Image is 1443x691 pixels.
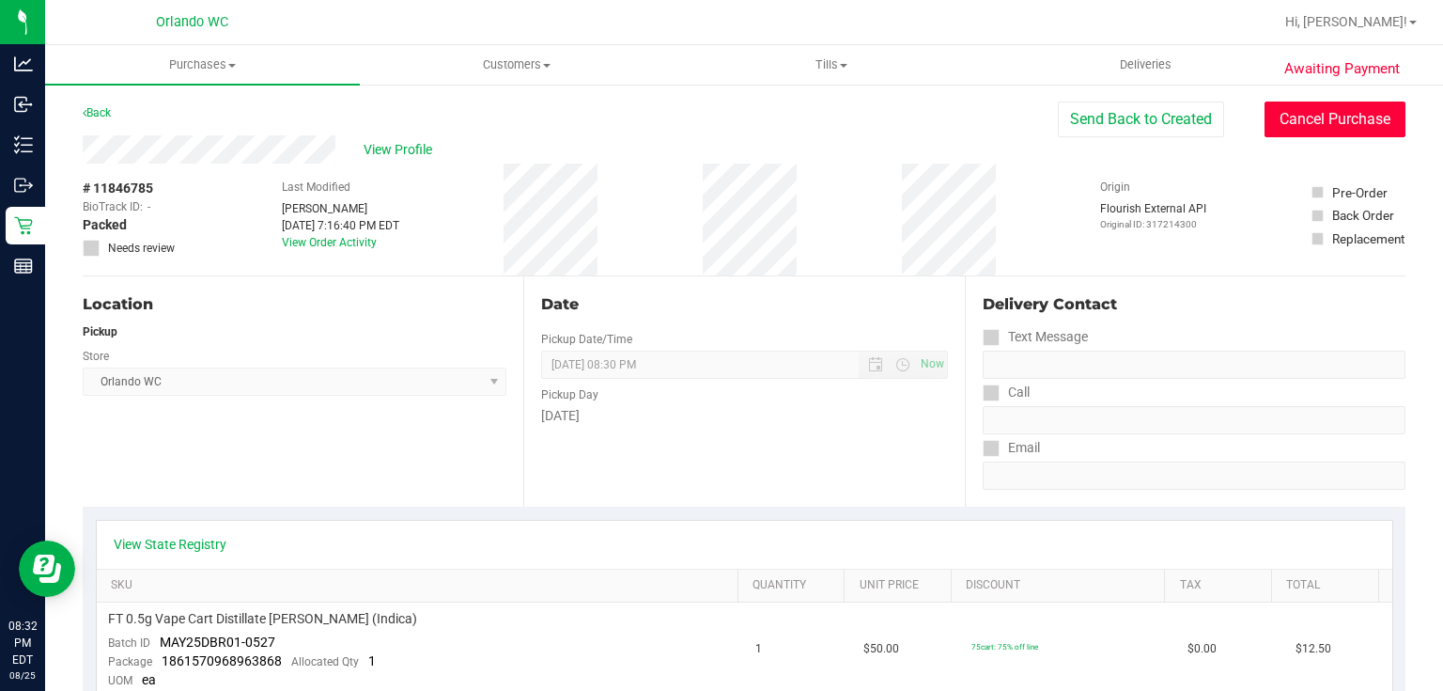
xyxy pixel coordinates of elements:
[1058,102,1224,137] button: Send Back to Created
[1286,578,1371,593] a: Total
[983,434,1040,462] label: Email
[1100,217,1206,231] p: Original ID: 317214300
[755,640,762,658] span: 1
[45,56,360,73] span: Purchases
[364,140,439,160] span: View Profile
[162,653,282,668] span: 1861570968963868
[83,215,127,235] span: Packed
[282,200,399,217] div: [PERSON_NAME]
[108,674,132,687] span: UOM
[1265,102,1405,137] button: Cancel Purchase
[983,379,1030,406] label: Call
[108,240,175,257] span: Needs review
[83,348,109,365] label: Store
[368,653,376,668] span: 1
[108,636,150,650] span: Batch ID
[1100,200,1206,231] div: Flourish External API
[282,236,377,249] a: View Order Activity
[19,541,75,597] iframe: Resource center
[14,95,33,114] inline-svg: Inbound
[114,535,226,554] a: View State Registry
[45,45,360,85] a: Purchases
[1332,229,1404,248] div: Replacement
[14,176,33,195] inline-svg: Outbound
[160,635,275,650] span: MAY25DBR01-0527
[541,386,598,403] label: Pickup Day
[14,135,33,154] inline-svg: Inventory
[142,672,156,687] span: ea
[83,106,111,119] a: Back
[282,217,399,234] div: [DATE] 7:16:40 PM EDT
[1296,640,1331,658] span: $12.50
[541,331,632,348] label: Pickup Date/Time
[111,578,730,593] a: SKU
[541,406,947,426] div: [DATE]
[14,55,33,73] inline-svg: Analytics
[361,56,674,73] span: Customers
[83,198,143,215] span: BioTrack ID:
[1284,58,1400,80] span: Awaiting Payment
[1094,56,1197,73] span: Deliveries
[156,14,228,30] span: Orlando WC
[282,179,350,196] label: Last Modified
[1285,14,1407,29] span: Hi, [PERSON_NAME]!
[360,45,675,85] a: Customers
[753,578,837,593] a: Quantity
[675,56,988,73] span: Tills
[541,293,947,316] div: Date
[1332,206,1394,225] div: Back Order
[675,45,989,85] a: Tills
[1180,578,1265,593] a: Tax
[8,668,37,683] p: 08/25
[108,610,417,628] span: FT 0.5g Vape Cart Distillate [PERSON_NAME] (Indica)
[291,655,359,668] span: Allocated Qty
[971,642,1038,652] span: 75cart: 75% off line
[983,351,1405,379] input: Format: (999) 999-9999
[966,578,1157,593] a: Discount
[863,640,899,658] span: $50.00
[83,179,153,198] span: # 11846785
[83,325,117,338] strong: Pickup
[860,578,944,593] a: Unit Price
[1100,179,1130,196] label: Origin
[983,406,1405,434] input: Format: (999) 999-9999
[1187,640,1217,658] span: $0.00
[14,216,33,235] inline-svg: Retail
[1332,183,1388,202] div: Pre-Order
[983,293,1405,316] div: Delivery Contact
[83,293,506,316] div: Location
[108,655,152,668] span: Package
[983,323,1088,351] label: Text Message
[147,198,150,215] span: -
[988,45,1303,85] a: Deliveries
[8,618,37,668] p: 08:32 PM EDT
[14,257,33,275] inline-svg: Reports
